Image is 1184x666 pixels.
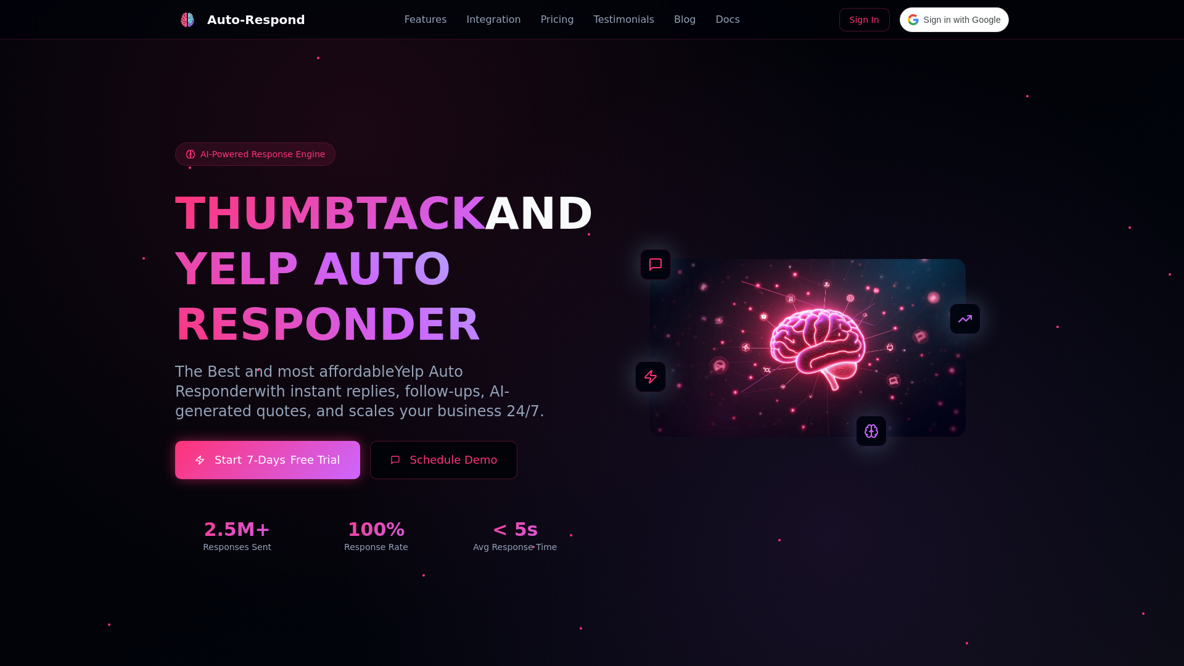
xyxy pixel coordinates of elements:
span: THUMBTACK [175,187,485,239]
button: Schedule Demo [370,441,518,479]
a: Sign In [839,8,890,31]
span: 7-Days [247,451,286,469]
div: < 5s [453,519,577,541]
img: logo.svg [180,12,195,27]
div: Response Rate [314,541,438,553]
a: Auto-Respond [175,7,305,32]
a: Features [405,12,447,27]
div: 2.5M+ [175,519,299,541]
img: AI Neural Network Brain [650,259,966,437]
div: Auto-Respond [207,11,305,28]
a: Integration [466,12,520,27]
div: 100% [314,519,438,541]
a: Docs [715,12,739,27]
p: The Best and most affordable with instant replies, follow-ups, AI-generated quotes, and scales yo... [175,362,577,421]
div: Responses Sent [175,541,299,553]
div: Avg Response Time [453,541,577,553]
span: AI-Powered Response Engine [200,148,325,160]
a: Start7-DaysFree Trial [175,441,360,479]
a: Pricing [541,12,574,27]
a: Blog [674,12,696,27]
a: Testimonials [594,12,655,27]
span: Yelp Auto Responder [175,363,463,400]
div: Sign in with Google [900,7,1009,32]
span: Sign in with Google [924,14,1001,27]
h1: YELP AUTO RESPONDER [175,241,577,352]
span: AND [485,187,593,239]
